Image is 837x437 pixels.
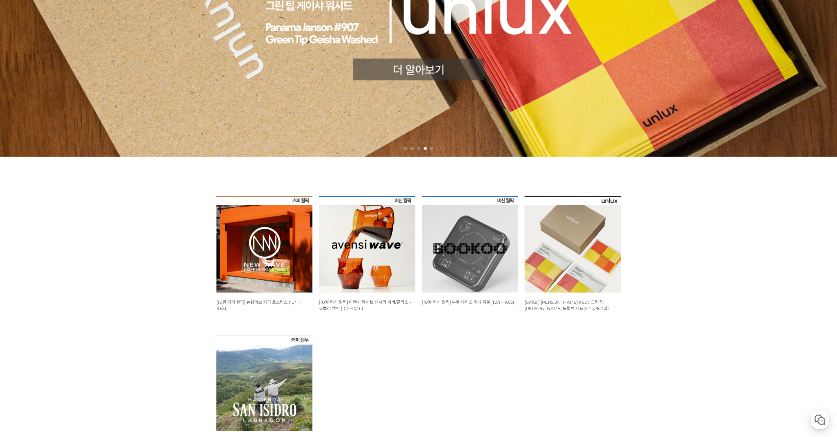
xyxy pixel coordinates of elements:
img: 코스타리카 아시엔다 산 이시드로 라브라도르 [216,335,313,431]
a: [unlux] [PERSON_NAME] #907 그린 팁 [PERSON_NAME] 드립백 세트(4개입/8개입) [525,299,609,311]
a: 1 [404,147,407,150]
a: 4 [424,147,427,150]
img: [10월 머신 월픽] 부쿠 테미스 미니 저울 (10/1 ~ 10/31) [422,196,518,293]
a: 대화 [43,209,85,225]
img: [10월 커피 월픽] 뉴웨이브 커피 로스터스 (10/1 ~ 10/31) [216,196,313,293]
a: [10월 머신 월픽] 부쿠 테미스 미니 저울 (10/1 ~ 10/31) [422,299,516,305]
a: 2 [410,147,414,150]
span: 대화 [60,219,68,224]
span: 설정 [102,218,110,224]
a: [10월 머신 월픽] 아벤시 웨이브 센서리 서버/글라스 - 뉴컬러 앰버 (10/1~10/31) [319,299,411,311]
a: 홈 [2,209,43,225]
span: 홈 [21,218,25,224]
a: 3 [417,147,420,150]
a: 5 [430,147,433,150]
img: [10월 머신 월픽] 아벤시 웨이브 센서리 서버/글라스 - 뉴컬러 앰버 (10/1~10/31) [319,196,415,293]
a: [10월 커피 월픽] 뉴웨이브 커피 로스터스 (10/1 ~ 10/31) [216,299,301,311]
a: 설정 [85,209,126,225]
img: [unlux] 파나마 잰슨 #907 그린 팁 게이샤 워시드 드립백 세트(4개입/8개입) [525,196,621,293]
